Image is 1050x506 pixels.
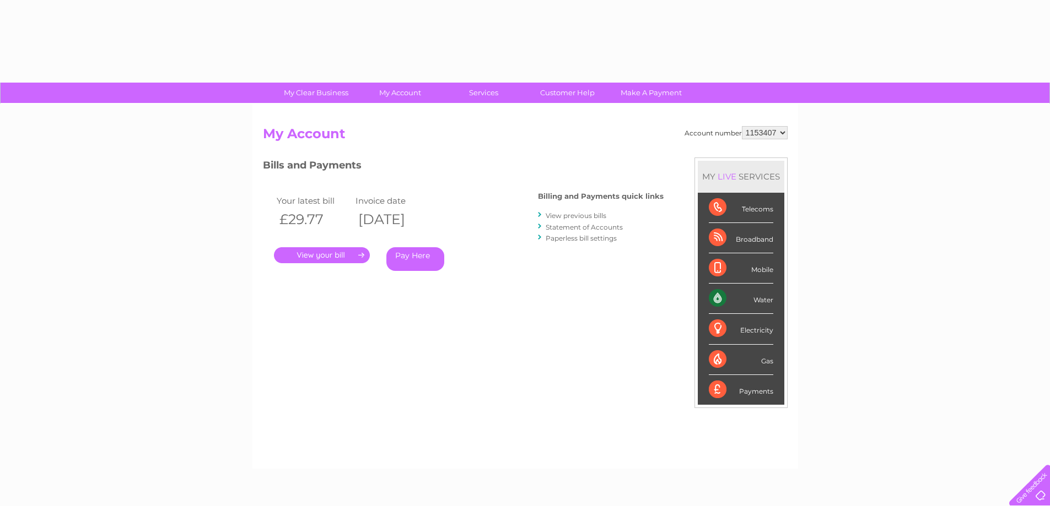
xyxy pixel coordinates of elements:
div: LIVE [715,171,739,182]
div: Gas [709,345,773,375]
a: View previous bills [546,211,606,220]
a: Customer Help [522,83,613,103]
a: Make A Payment [606,83,697,103]
h3: Bills and Payments [263,157,664,177]
td: Invoice date [353,193,432,208]
h4: Billing and Payments quick links [538,192,664,200]
div: Mobile [709,253,773,284]
th: £29.77 [274,208,353,231]
th: [DATE] [353,208,432,231]
div: Electricity [709,314,773,344]
a: Pay Here [386,247,444,271]
div: Account number [685,126,788,139]
a: Paperless bill settings [546,234,617,242]
a: Statement of Accounts [546,223,623,231]
a: Services [438,83,529,103]
div: Payments [709,375,773,405]
td: Your latest bill [274,193,353,208]
a: . [274,247,370,263]
div: Telecoms [709,193,773,223]
a: My Account [354,83,445,103]
div: Water [709,284,773,314]
div: MY SERVICES [698,161,784,192]
div: Broadband [709,223,773,253]
a: My Clear Business [271,83,362,103]
h2: My Account [263,126,788,147]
